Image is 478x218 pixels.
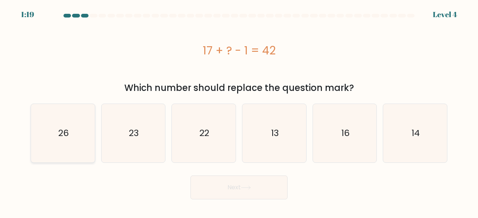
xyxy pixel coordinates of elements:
text: 13 [271,127,279,139]
text: 26 [58,127,69,139]
div: Which number should replace the question mark? [35,81,443,95]
text: 16 [341,127,350,139]
button: Next [190,176,288,199]
text: 14 [412,127,420,139]
text: 23 [129,127,139,139]
div: 1:19 [21,9,34,20]
div: 17 + ? - 1 = 42 [31,42,447,59]
text: 22 [199,127,209,139]
div: Level 4 [433,9,457,20]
